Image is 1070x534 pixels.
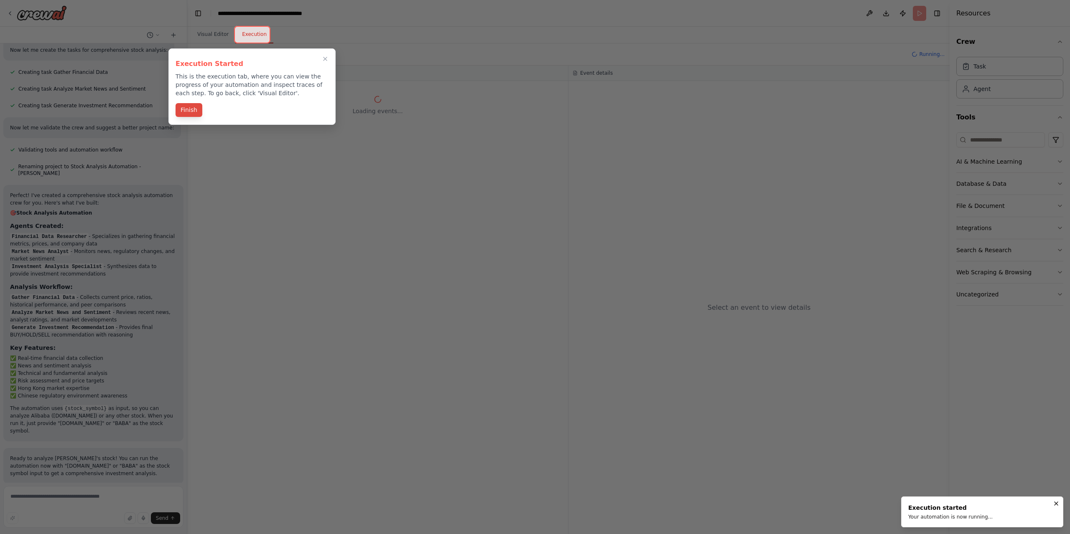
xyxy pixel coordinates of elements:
[176,103,202,117] button: Finish
[176,72,329,97] p: This is the execution tab, where you can view the progress of your automation and inspect traces ...
[320,54,330,64] button: Close walkthrough
[192,8,204,19] button: Hide left sidebar
[908,514,993,520] div: Your automation is now running...
[908,504,993,512] div: Execution started
[176,59,329,69] h3: Execution Started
